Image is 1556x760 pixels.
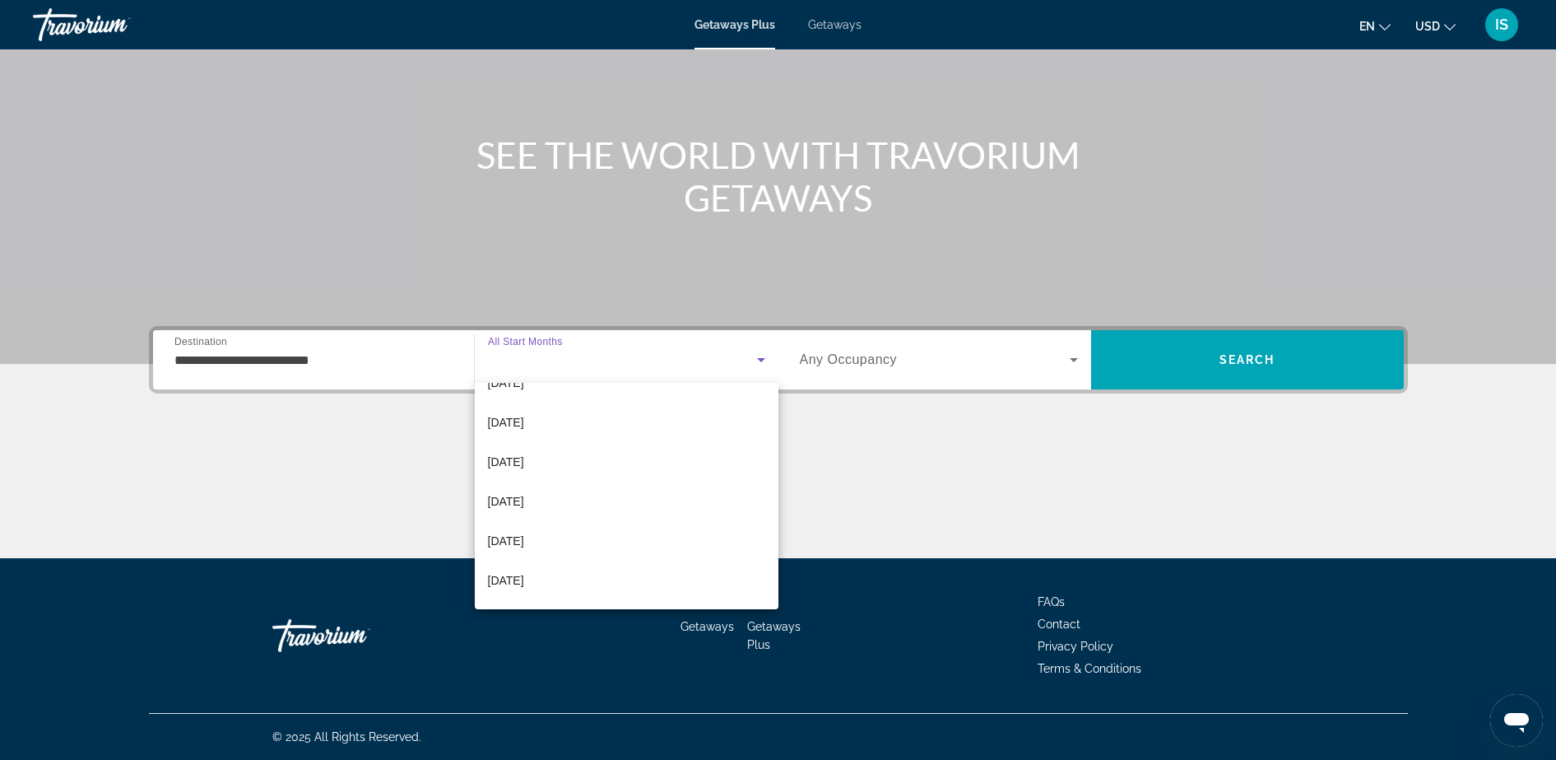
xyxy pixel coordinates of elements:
span: [DATE] [488,531,524,551]
iframe: Button to launch messaging window [1490,694,1543,747]
span: [DATE] [488,413,524,432]
span: [DATE] [488,492,524,511]
span: [DATE] [488,373,524,393]
span: [DATE] [488,452,524,472]
span: [DATE] [488,571,524,590]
